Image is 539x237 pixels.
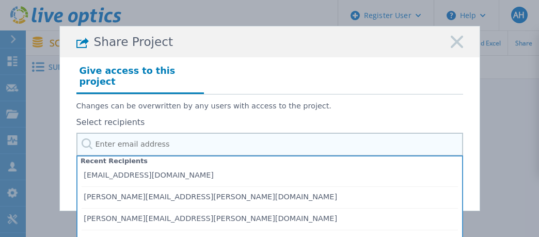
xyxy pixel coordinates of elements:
h4: Give access to this project [76,62,204,93]
input: Enter email address [76,133,463,156]
span: Share Project [94,35,173,49]
label: Select recipients [76,118,463,127]
li: [EMAIL_ADDRESS][DOMAIN_NAME] [82,165,458,187]
p: Changes can be overwritten by any users with access to the project. [76,102,463,110]
li: [PERSON_NAME][EMAIL_ADDRESS][PERSON_NAME][DOMAIN_NAME] [82,187,458,209]
span: Recent Recipients [77,154,151,168]
li: [PERSON_NAME][EMAIL_ADDRESS][PERSON_NAME][DOMAIN_NAME] [82,209,458,230]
